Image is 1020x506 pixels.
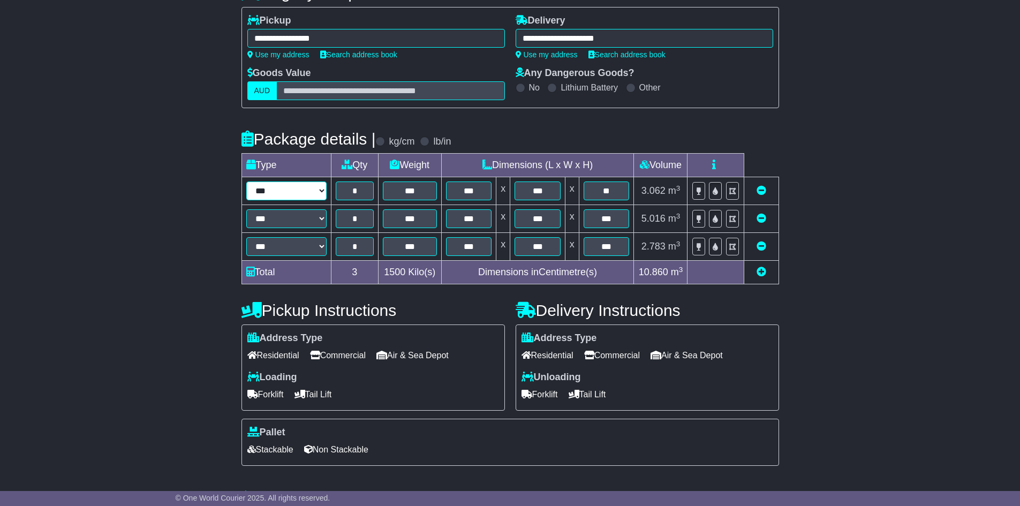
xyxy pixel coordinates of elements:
[529,82,540,93] label: No
[569,386,606,403] span: Tail Lift
[304,441,368,458] span: Non Stackable
[247,50,309,59] a: Use my address
[247,333,323,344] label: Address Type
[247,347,299,364] span: Residential
[176,494,330,502] span: © One World Courier 2025. All rights reserved.
[639,267,668,277] span: 10.860
[522,347,573,364] span: Residential
[757,185,766,196] a: Remove this item
[516,15,565,27] label: Delivery
[376,347,449,364] span: Air & Sea Depot
[561,82,618,93] label: Lithium Battery
[516,67,634,79] label: Any Dangerous Goods?
[247,441,293,458] span: Stackable
[384,267,405,277] span: 1500
[247,427,285,439] label: Pallet
[516,50,578,59] a: Use my address
[522,372,581,383] label: Unloading
[496,205,510,233] td: x
[565,177,579,205] td: x
[641,213,666,224] span: 5.016
[588,50,666,59] a: Search address book
[641,241,666,252] span: 2.783
[641,185,666,196] span: 3.062
[247,386,284,403] span: Forklift
[584,347,640,364] span: Commercial
[389,136,414,148] label: kg/cm
[522,386,558,403] span: Forklift
[433,136,451,148] label: lb/in
[241,130,376,148] h4: Package details |
[247,67,311,79] label: Goods Value
[676,184,681,192] sup: 3
[651,347,723,364] span: Air & Sea Depot
[565,233,579,261] td: x
[634,154,687,177] td: Volume
[320,50,397,59] a: Search address book
[757,213,766,224] a: Remove this item
[668,241,681,252] span: m
[441,154,634,177] td: Dimensions (L x W x H)
[496,233,510,261] td: x
[247,372,297,383] label: Loading
[522,333,597,344] label: Address Type
[565,205,579,233] td: x
[378,154,441,177] td: Weight
[247,81,277,100] label: AUD
[676,212,681,220] sup: 3
[241,154,331,177] td: Type
[241,261,331,284] td: Total
[331,154,378,177] td: Qty
[757,267,766,277] a: Add new item
[241,301,505,319] h4: Pickup Instructions
[668,213,681,224] span: m
[516,301,779,319] h4: Delivery Instructions
[331,261,378,284] td: 3
[310,347,366,364] span: Commercial
[496,177,510,205] td: x
[639,82,661,93] label: Other
[757,241,766,252] a: Remove this item
[247,15,291,27] label: Pickup
[441,261,634,284] td: Dimensions in Centimetre(s)
[676,240,681,248] sup: 3
[378,261,441,284] td: Kilo(s)
[671,267,683,277] span: m
[668,185,681,196] span: m
[679,266,683,274] sup: 3
[294,386,332,403] span: Tail Lift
